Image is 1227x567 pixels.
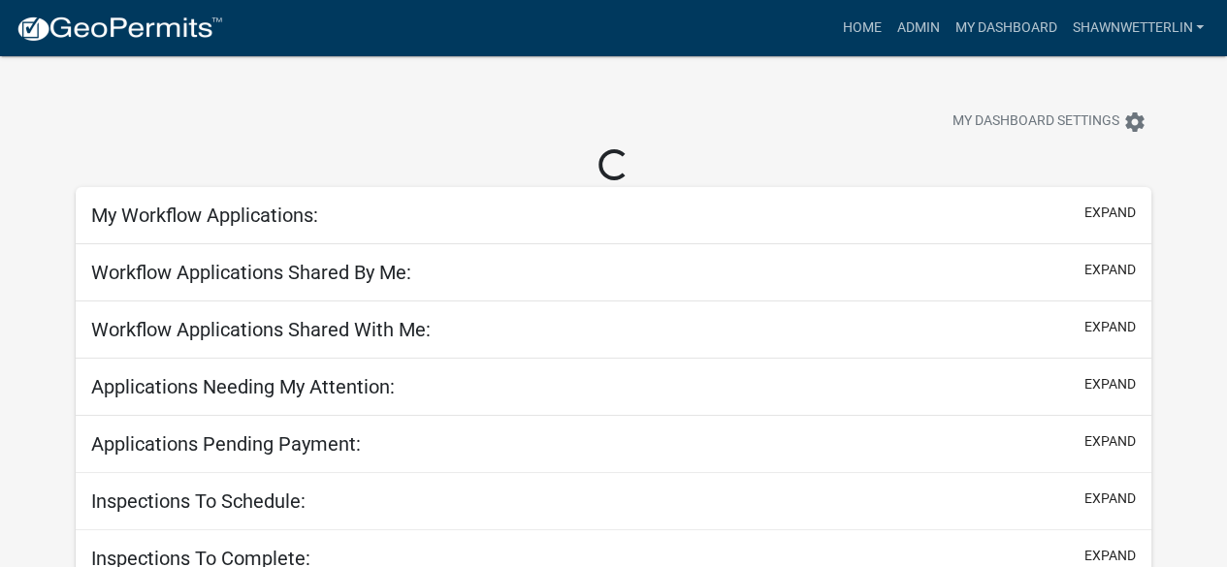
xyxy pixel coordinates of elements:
[937,103,1162,141] button: My Dashboard Settingssettings
[953,110,1119,134] span: My Dashboard Settings
[91,318,431,341] h5: Workflow Applications Shared With Me:
[1084,431,1136,452] button: expand
[1084,374,1136,394] button: expand
[888,10,947,47] a: Admin
[1084,260,1136,280] button: expand
[1064,10,1211,47] a: ShawnWetterlin
[834,10,888,47] a: Home
[1084,317,1136,337] button: expand
[1084,488,1136,509] button: expand
[1084,546,1136,566] button: expand
[947,10,1064,47] a: My Dashboard
[91,261,411,284] h5: Workflow Applications Shared By Me:
[91,489,306,513] h5: Inspections To Schedule:
[1123,110,1146,134] i: settings
[91,375,395,398] h5: Applications Needing My Attention:
[91,204,318,227] h5: My Workflow Applications:
[91,432,361,456] h5: Applications Pending Payment:
[1084,203,1136,223] button: expand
